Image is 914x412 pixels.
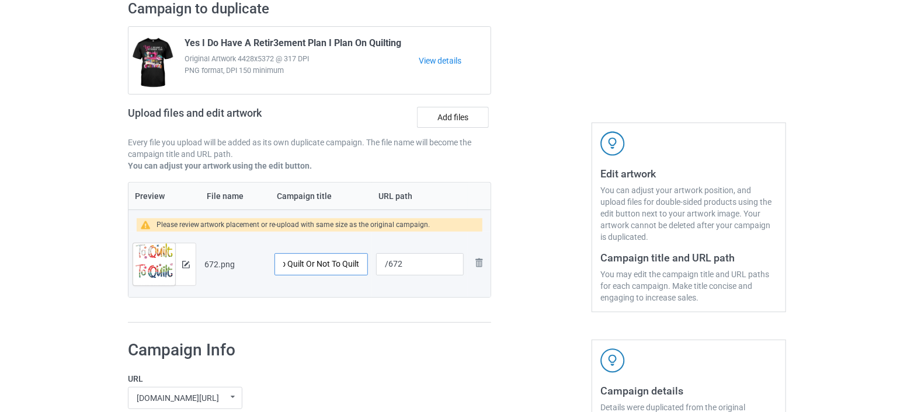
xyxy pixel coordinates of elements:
div: Please review artwork placement or re-upload with same size as the original campaign. [157,218,430,232]
div: 672.png [204,259,266,270]
p: Every file you upload will be added as its own duplicate campaign. The file name will become the ... [128,137,491,160]
a: View details [419,55,491,67]
label: Add files [417,107,489,128]
h1: Campaign Info [128,340,475,361]
th: URL path [372,183,468,210]
img: svg+xml;base64,PD94bWwgdmVyc2lvbj0iMS4wIiBlbmNvZGluZz0iVVRGLTgiPz4KPHN2ZyB3aWR0aD0iMjhweCIgaGVpZ2... [472,256,486,270]
span: PNG format, DPI 150 minimum [185,65,419,76]
th: Campaign title [270,183,372,210]
img: svg+xml;base64,PD94bWwgdmVyc2lvbj0iMS4wIiBlbmNvZGluZz0iVVRGLTgiPz4KPHN2ZyB3aWR0aD0iNDJweCIgaGVpZ2... [600,348,625,373]
h3: Edit artwork [600,167,777,180]
img: warning [141,221,157,229]
div: [DOMAIN_NAME][URL] [137,394,219,402]
div: You can adjust your artwork position, and upload files for double-sided products using the edit b... [600,184,777,243]
label: URL [128,373,475,385]
img: svg+xml;base64,PD94bWwgdmVyc2lvbj0iMS4wIiBlbmNvZGluZz0iVVRGLTgiPz4KPHN2ZyB3aWR0aD0iNDJweCIgaGVpZ2... [600,131,625,156]
img: original.png [133,243,175,294]
b: You can adjust your artwork using the edit button. [128,161,312,170]
h3: Campaign title and URL path [600,251,777,264]
img: svg+xml;base64,PD94bWwgdmVyc2lvbj0iMS4wIiBlbmNvZGluZz0iVVRGLTgiPz4KPHN2ZyB3aWR0aD0iMTRweCIgaGVpZ2... [182,261,190,268]
div: You may edit the campaign title and URL paths for each campaign. Make title concise and engaging ... [600,268,777,303]
th: File name [200,183,270,210]
h2: Upload files and edit artwork [128,107,346,128]
th: Preview [128,183,200,210]
span: Yes I Do Have A Retir3ement Plan I Plan On Quilting [185,37,401,53]
span: Original Artwork 4428x5372 @ 317 DPI [185,53,419,65]
h3: Campaign details [600,384,777,397]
